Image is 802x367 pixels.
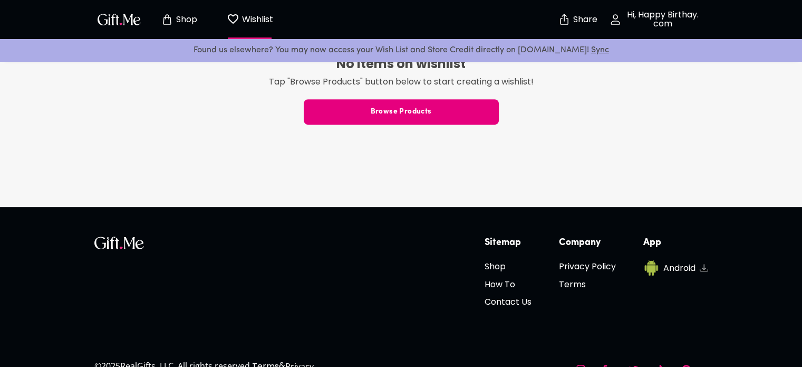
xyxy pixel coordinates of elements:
[94,237,144,249] img: GiftMe Logo
[94,75,708,89] p: Tap "Browse Products" button below to start creating a wishlist!
[304,106,499,118] span: Browse Products
[559,237,616,249] h6: Company
[558,13,571,26] img: secure
[559,260,616,273] h6: Privacy Policy
[8,43,794,57] p: Found us elsewhere? You may now access your Wish List and Store Credit directly on [DOMAIN_NAME]!
[485,278,532,291] h6: How To
[304,99,499,125] button: Browse Products
[221,3,279,36] button: Wishlist page
[559,278,616,291] h6: Terms
[95,12,143,27] img: GiftMe Logo
[622,11,702,29] p: Hi, Happy Birthay. com
[643,260,708,276] a: AndroidAndroid
[485,295,532,308] h6: Contact Us
[173,15,197,24] p: Shop
[559,1,596,38] button: Share
[94,13,144,26] button: GiftMe Logo
[94,53,708,75] h6: No items on wishlist
[150,3,208,36] button: Store page
[643,237,708,249] h6: App
[591,46,609,54] a: Sync
[603,3,708,36] button: Hi, Happy Birthay. com
[485,260,532,273] h6: Shop
[239,13,273,26] p: Wishlist
[643,260,659,276] img: Android
[663,261,695,275] h6: Android
[571,15,597,24] p: Share
[485,237,532,249] h6: Sitemap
